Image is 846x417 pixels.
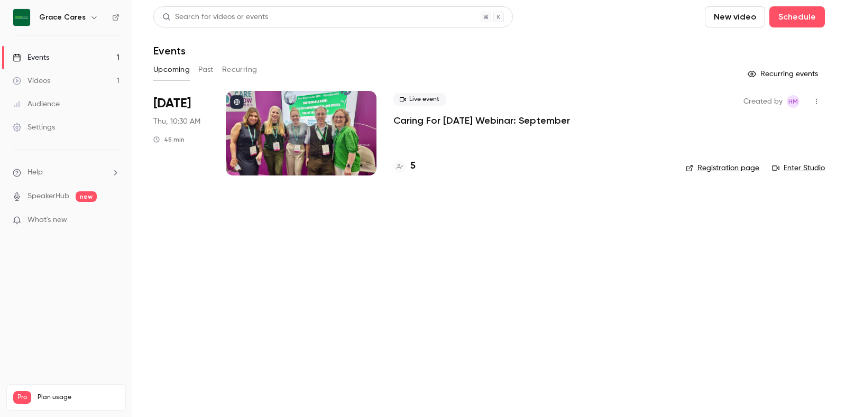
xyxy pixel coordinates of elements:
iframe: Noticeable Trigger [107,216,119,225]
a: Enter Studio [772,163,825,173]
a: 5 [393,159,416,173]
span: Hannah Montgomery [787,95,799,108]
span: HM [788,95,798,108]
span: Live event [393,93,446,106]
div: Videos [13,76,50,86]
div: Search for videos or events [162,12,268,23]
button: Recurring events [743,66,825,82]
a: Registration page [686,163,759,173]
li: help-dropdown-opener [13,167,119,178]
button: New video [705,6,765,27]
h1: Events [153,44,186,57]
div: Sep 25 Thu, 10:30 AM (Europe/London) [153,91,209,175]
div: Settings [13,122,55,133]
span: What's new [27,215,67,226]
div: Audience [13,99,60,109]
span: Thu, 10:30 AM [153,116,200,127]
span: new [76,191,97,202]
h4: 5 [410,159,416,173]
a: Caring For [DATE] Webinar: September [393,114,570,127]
div: Events [13,52,49,63]
button: Past [198,61,214,78]
span: Plan usage [38,393,119,402]
a: SpeakerHub [27,191,69,202]
span: Help [27,167,43,178]
button: Schedule [769,6,825,27]
span: Created by [743,95,783,108]
h6: Grace Cares [39,12,86,23]
div: 45 min [153,135,185,144]
img: Grace Cares [13,9,30,26]
span: [DATE] [153,95,191,112]
button: Upcoming [153,61,190,78]
button: Recurring [222,61,258,78]
span: Pro [13,391,31,404]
